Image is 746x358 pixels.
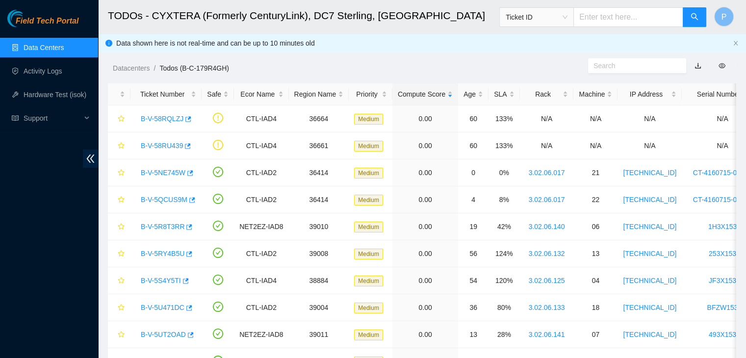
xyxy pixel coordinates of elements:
span: check-circle [213,194,223,204]
a: B-V-5NE745W [141,169,185,177]
button: close [733,40,739,47]
td: 0.00 [392,186,458,213]
a: 493X153 [709,331,736,338]
a: Hardware Test (isok) [24,91,86,99]
td: N/A [573,132,617,159]
a: Datacenters [113,64,150,72]
a: 3.02.06.132 [529,250,565,257]
a: 3.02.06.125 [529,277,565,284]
td: 28% [489,321,519,348]
td: 0.00 [392,240,458,267]
td: 120% [489,267,519,294]
td: CTL-IAD2 [234,159,288,186]
a: Akamai TechnologiesField Tech Portal [7,18,78,30]
td: 80% [489,294,519,321]
td: 56 [458,240,489,267]
td: 21 [573,159,617,186]
span: eye [719,62,725,69]
span: Ticket ID [506,10,567,25]
span: Medium [354,276,383,286]
span: check-circle [213,302,223,312]
td: 4 [458,186,489,213]
td: N/A [520,105,574,132]
a: [TECHNICAL_ID] [623,196,676,204]
td: CTL-IAD2 [234,240,288,267]
a: [TECHNICAL_ID] [623,223,676,230]
a: B-V-5S4Y5TI [141,277,181,284]
td: 0.00 [392,159,458,186]
button: star [113,300,125,315]
span: Medium [354,249,383,259]
a: BFZW153 [707,304,738,311]
td: 38884 [289,267,349,294]
span: check-circle [213,167,223,177]
span: Medium [354,114,383,125]
td: N/A [617,105,682,132]
button: star [113,246,125,261]
td: N/A [520,132,574,159]
td: NET2EZ-IAD8 [234,321,288,348]
span: star [118,331,125,339]
a: [TECHNICAL_ID] [623,169,676,177]
span: double-left [83,150,98,168]
button: star [113,111,125,127]
span: star [118,304,125,312]
td: 18 [573,294,617,321]
span: check-circle [213,329,223,339]
span: Support [24,108,81,128]
td: CTL-IAD4 [234,267,288,294]
input: Enter text here... [573,7,683,27]
td: 19 [458,213,489,240]
td: 133% [489,132,519,159]
td: 06 [573,213,617,240]
span: check-circle [213,221,223,231]
td: 0.00 [392,132,458,159]
td: N/A [617,132,682,159]
a: 3.02.06.133 [529,304,565,311]
td: 0.00 [392,294,458,321]
td: 0% [489,159,519,186]
td: 36661 [289,132,349,159]
span: star [118,196,125,204]
span: search [691,13,698,22]
td: CTL-IAD4 [234,105,288,132]
img: Akamai Technologies [7,10,50,27]
td: 0.00 [392,105,458,132]
td: CTL-IAD4 [234,132,288,159]
td: 8% [489,186,519,213]
td: 0.00 [392,267,458,294]
a: JF3X153 [709,277,736,284]
button: star [113,327,125,342]
a: B-V-5RY4B5U [141,250,184,257]
a: B-V-5UT2OAD [141,331,186,338]
span: check-circle [213,275,223,285]
td: 04 [573,267,617,294]
a: 3.02.06.017 [529,196,565,204]
input: Search [593,60,673,71]
span: exclamation-circle [213,140,223,150]
a: [TECHNICAL_ID] [623,304,676,311]
button: star [113,273,125,288]
td: 36414 [289,186,349,213]
td: 0 [458,159,489,186]
td: 124% [489,240,519,267]
span: star [118,250,125,258]
span: Medium [354,303,383,313]
a: [TECHNICAL_ID] [623,331,676,338]
button: star [113,192,125,207]
span: / [154,64,155,72]
button: search [683,7,706,27]
td: 54 [458,267,489,294]
td: 36 [458,294,489,321]
a: B-V-58RU439 [141,142,183,150]
td: NET2EZ-IAD8 [234,213,288,240]
span: star [118,223,125,231]
td: 42% [489,213,519,240]
a: [TECHNICAL_ID] [623,250,676,257]
a: 253X153 [709,250,736,257]
span: Medium [354,168,383,179]
span: Medium [354,222,383,232]
span: star [118,277,125,285]
a: B-V-5QCUS9M [141,196,187,204]
td: 39010 [289,213,349,240]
